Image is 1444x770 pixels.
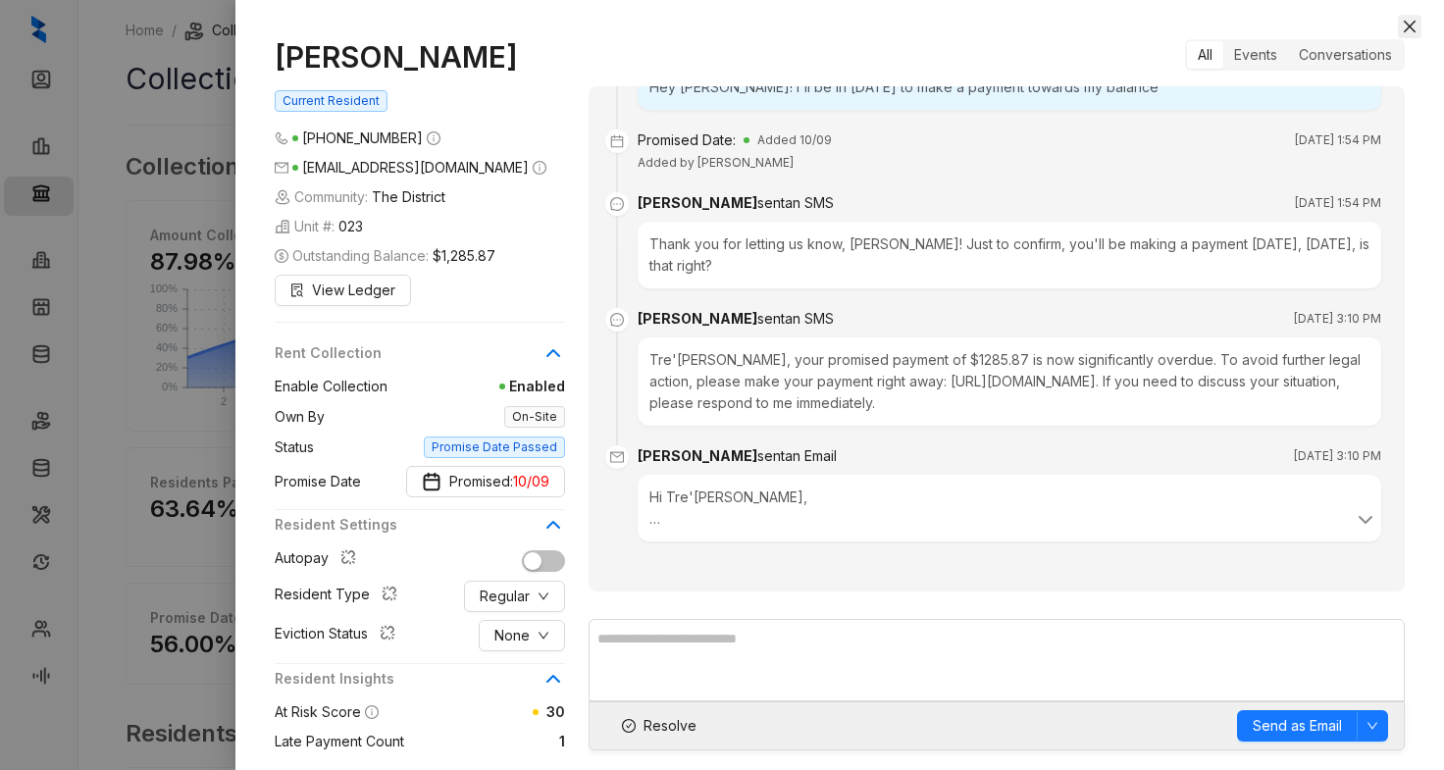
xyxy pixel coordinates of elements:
span: Late Payment Count [275,731,404,752]
span: [DATE] 1:54 PM [1295,130,1381,150]
span: info-circle [427,131,440,145]
span: Enabled [387,376,565,397]
div: Promised Date: [638,129,736,151]
span: Own By [275,406,325,428]
button: View Ledger [275,275,411,306]
div: Resident Type [275,584,405,609]
span: phone [275,131,288,145]
div: Tre'[PERSON_NAME], your promised payment of $1285.87 is now significantly overdue. To avoid furth... [638,337,1381,426]
span: [DATE] 1:54 PM [1295,193,1381,213]
span: [DATE] 3:10 PM [1294,446,1381,466]
button: Resolve [605,710,713,742]
span: check-circle [622,719,636,733]
span: down [538,630,549,642]
button: Regulardown [464,581,565,612]
span: 023 [338,216,363,237]
span: View Ledger [312,280,395,301]
span: Added 10/09 [757,130,832,150]
button: Close [1398,15,1421,38]
button: Send as Email [1237,710,1358,742]
span: Current Resident [275,90,387,112]
span: Community: [275,186,445,208]
span: Unit #: [275,216,363,237]
div: Resident Settings [275,514,565,547]
div: Eviction Status [275,623,403,648]
span: Promise Date Passed [424,436,565,458]
div: All [1187,41,1223,69]
span: sent an SMS [757,310,834,327]
button: Nonedown [479,620,565,651]
span: Regular [480,586,530,607]
span: down [1367,720,1378,732]
span: Outstanding Balance: [275,245,495,267]
span: message [605,308,629,332]
span: At Risk Score [275,703,361,720]
span: None [494,625,530,646]
span: Enable Collection [275,376,387,397]
span: [DATE] 3:10 PM [1294,309,1381,329]
div: Resident Insights [275,668,565,701]
div: [PERSON_NAME] [638,308,834,330]
span: Promise Date [275,471,361,492]
span: mail [605,445,629,469]
div: Hey [PERSON_NAME]! I'll be in [DATE] to make a payment towards my balance [638,65,1381,110]
span: Send as Email [1253,715,1342,737]
span: 10/09 [513,471,549,492]
span: info-circle [533,161,546,175]
span: dollar [275,249,288,263]
span: 1 [404,731,565,752]
div: Hi Tre'[PERSON_NAME], This is [PERSON_NAME] from The District. Your promised payment of $1285.87 ... [649,487,1369,530]
div: Thank you for letting us know, [PERSON_NAME]! Just to confirm, you'll be making a payment [DATE],... [638,222,1381,288]
span: Resident Insights [275,668,541,690]
span: sent an Email [757,447,837,464]
div: Conversations [1288,41,1403,69]
span: calendar [605,129,629,153]
div: segmented control [1185,39,1405,71]
img: Promise Date [422,472,441,491]
span: Rent Collection [275,342,541,364]
span: close [1402,19,1418,34]
div: Autopay [275,547,364,573]
button: Promise DatePromised: 10/09 [406,466,565,497]
span: mail [275,161,288,175]
span: On-Site [504,406,565,428]
span: down [538,590,549,602]
h1: [PERSON_NAME] [275,39,565,75]
span: $1,285.87 [433,245,495,267]
span: Status [275,436,314,458]
span: info-circle [365,705,379,719]
span: Added by [PERSON_NAME] [638,155,794,170]
span: 30 [546,703,565,720]
div: Rent Collection [275,342,565,376]
div: [PERSON_NAME] [638,445,837,467]
div: [PERSON_NAME] [638,192,834,214]
div: Events [1223,41,1288,69]
span: sent an SMS [757,194,834,211]
span: file-search [290,283,304,297]
img: building-icon [275,189,290,205]
span: Resident Settings [275,514,541,536]
span: message [605,192,629,216]
img: building-icon [275,219,290,234]
span: [EMAIL_ADDRESS][DOMAIN_NAME] [302,159,529,176]
span: The District [372,186,445,208]
span: Resolve [644,715,696,737]
span: [PHONE_NUMBER] [302,129,423,146]
span: Promised: [449,471,549,492]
